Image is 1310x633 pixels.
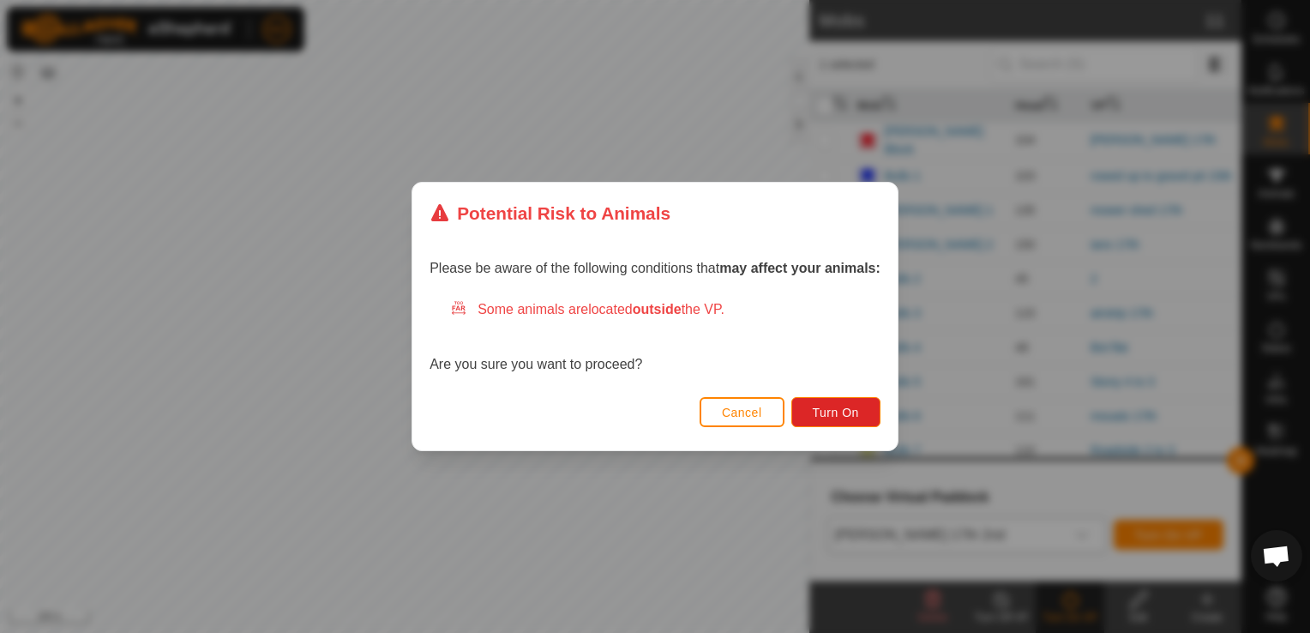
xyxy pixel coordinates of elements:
[700,397,784,427] button: Cancel
[791,397,880,427] button: Turn On
[1251,530,1302,582] div: Open chat
[722,406,762,419] span: Cancel
[430,261,880,275] span: Please be aware of the following conditions that
[430,299,880,375] div: Are you sure you want to proceed?
[633,302,682,316] strong: outside
[430,200,670,226] div: Potential Risk to Animals
[588,302,724,316] span: located the VP.
[450,299,880,320] div: Some animals are
[719,261,880,275] strong: may affect your animals:
[813,406,859,419] span: Turn On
